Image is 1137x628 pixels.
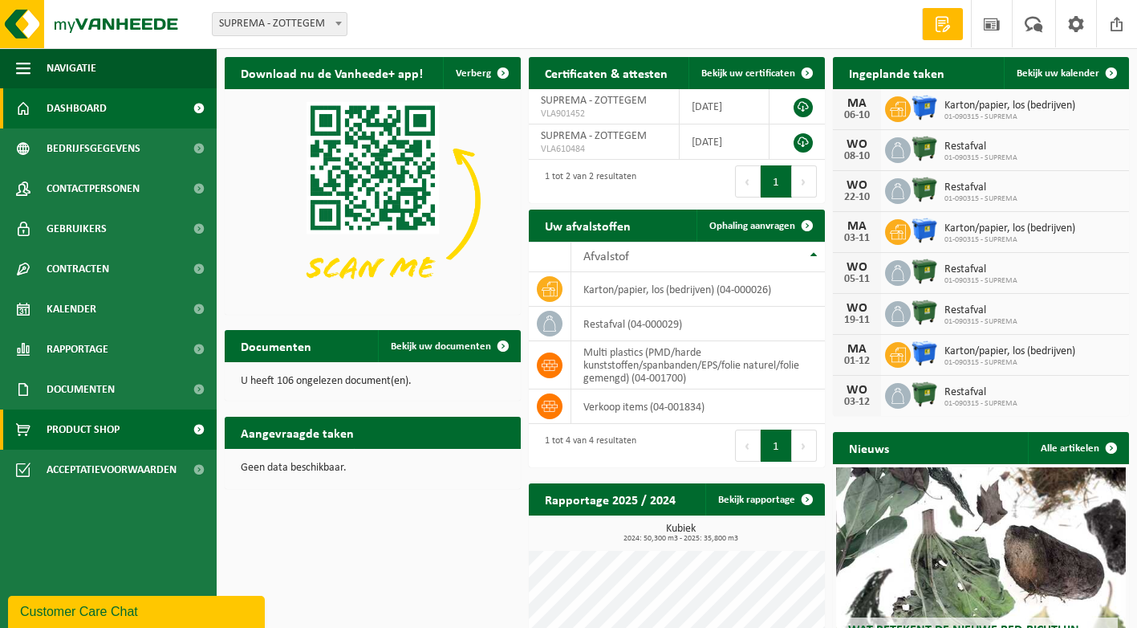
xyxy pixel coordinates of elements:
[911,258,938,285] img: WB-1100-HPE-GN-01
[47,169,140,209] span: Contactpersonen
[571,341,825,389] td: multi plastics (PMD/harde kunststoffen/spanbanden/EPS/folie naturel/folie gemengd) (04-001700)
[47,410,120,450] span: Product Shop
[735,165,761,198] button: Previous
[213,13,347,35] span: SUPREMA - ZOTTEGEM
[841,233,873,244] div: 03-11
[841,356,873,367] div: 01-12
[944,358,1075,368] span: 01-090315 - SUPREMA
[537,535,825,543] span: 2024: 50,300 m3 - 2025: 35,800 m3
[911,94,938,121] img: WB-1100-HPE-BE-01
[841,274,873,285] div: 05-11
[833,432,905,463] h2: Nieuws
[792,165,817,198] button: Next
[944,153,1017,163] span: 01-090315 - SUPREMA
[225,57,439,88] h2: Download nu de Vanheede+ app!
[8,593,268,628] iframe: chat widget
[47,369,115,410] span: Documenten
[841,220,873,233] div: MA
[944,276,1017,286] span: 01-090315 - SUPREMA
[841,192,873,203] div: 22-10
[541,108,667,120] span: VLA901452
[944,194,1017,204] span: 01-090315 - SUPREMA
[841,343,873,356] div: MA
[735,430,761,462] button: Previous
[911,340,938,367] img: WB-1100-HPE-BE-01
[241,376,505,387] p: U heeft 106 ongelezen document(en).
[225,89,521,312] img: Download de VHEPlus App
[541,130,647,142] span: SUPREMA - ZOTTEGEM
[944,141,1017,153] span: Restafval
[841,315,873,326] div: 19-11
[680,124,770,160] td: [DATE]
[841,151,873,162] div: 08-10
[571,272,825,307] td: karton/papier, los (bedrijven) (04-000026)
[761,165,792,198] button: 1
[696,210,823,242] a: Ophaling aanvragen
[47,289,96,329] span: Kalender
[537,164,636,199] div: 1 tot 2 van 2 resultaten
[443,57,519,89] button: Verberg
[583,251,629,263] span: Afvalstof
[1028,432,1127,464] a: Alle artikelen
[378,330,519,362] a: Bekijk uw documenten
[944,345,1075,358] span: Karton/papier, los (bedrijven)
[47,329,108,369] span: Rapportage
[841,110,873,121] div: 06-10
[571,389,825,424] td: verkoop items (04-001834)
[841,397,873,408] div: 03-12
[456,68,491,79] span: Verberg
[47,209,107,249] span: Gebruikers
[529,483,692,515] h2: Rapportage 2025 / 2024
[944,399,1017,409] span: 01-090315 - SUPREMA
[391,341,491,352] span: Bekijk uw documenten
[680,89,770,124] td: [DATE]
[944,304,1017,317] span: Restafval
[841,384,873,397] div: WO
[761,430,792,462] button: 1
[705,483,823,516] a: Bekijk rapportage
[1004,57,1127,89] a: Bekijk uw kalender
[541,95,647,107] span: SUPREMA - ZOTTEGEM
[529,210,647,241] h2: Uw afvalstoffen
[944,181,1017,194] span: Restafval
[841,179,873,192] div: WO
[1017,68,1099,79] span: Bekijk uw kalender
[47,48,96,88] span: Navigatie
[792,430,817,462] button: Next
[47,450,177,490] span: Acceptatievoorwaarden
[571,307,825,341] td: restafval (04-000029)
[911,176,938,203] img: WB-1100-HPE-GN-01
[537,428,636,463] div: 1 tot 4 van 4 resultaten
[841,97,873,110] div: MA
[541,143,667,156] span: VLA610484
[944,386,1017,399] span: Restafval
[212,12,347,36] span: SUPREMA - ZOTTEGEM
[833,57,960,88] h2: Ingeplande taken
[47,249,109,289] span: Contracten
[225,417,370,448] h2: Aangevraagde taken
[688,57,823,89] a: Bekijk uw certificaten
[944,222,1075,235] span: Karton/papier, los (bedrijven)
[841,138,873,151] div: WO
[529,57,684,88] h2: Certificaten & attesten
[225,330,327,361] h2: Documenten
[709,221,795,231] span: Ophaling aanvragen
[944,112,1075,122] span: 01-090315 - SUPREMA
[911,381,938,408] img: WB-1100-HPE-GN-01
[911,217,938,244] img: WB-1100-HPE-BE-01
[537,524,825,543] h3: Kubiek
[911,135,938,162] img: WB-1100-HPE-GN-01
[911,299,938,326] img: WB-1100-HPE-GN-01
[701,68,795,79] span: Bekijk uw certificaten
[241,463,505,474] p: Geen data beschikbaar.
[944,100,1075,112] span: Karton/papier, los (bedrijven)
[841,261,873,274] div: WO
[47,128,140,169] span: Bedrijfsgegevens
[944,235,1075,245] span: 01-090315 - SUPREMA
[841,302,873,315] div: WO
[944,317,1017,327] span: 01-090315 - SUPREMA
[944,263,1017,276] span: Restafval
[47,88,107,128] span: Dashboard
